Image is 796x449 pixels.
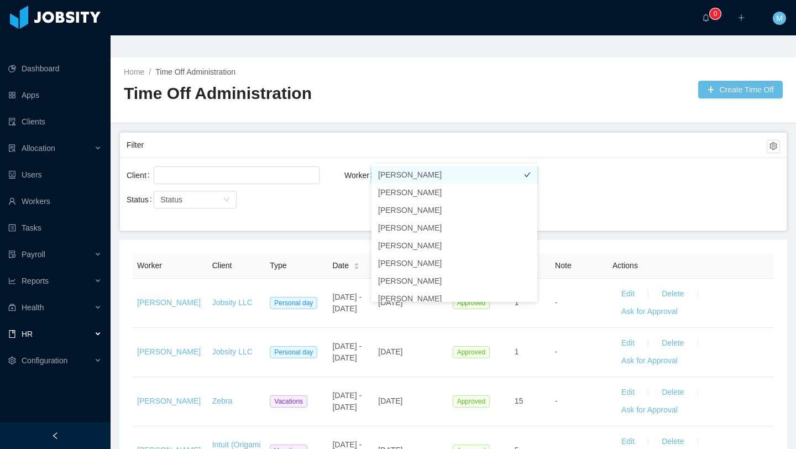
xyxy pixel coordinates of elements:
[371,166,537,184] li: [PERSON_NAME]
[378,396,402,405] span: [DATE]
[8,304,16,311] i: icon: medicine-box
[270,346,317,358] span: Personal day
[332,391,362,411] span: [DATE] - [DATE]
[8,190,102,212] a: icon: userWorkers
[612,401,687,419] button: Ask for Approval
[653,335,693,352] button: Delete
[8,111,102,133] a: icon: auditClients
[8,357,16,364] i: icon: setting
[22,330,33,338] span: HR
[332,260,349,272] span: Date
[453,346,490,358] span: Approved
[524,242,531,249] i: icon: check
[612,384,643,401] button: Edit
[524,295,531,302] i: icon: check
[212,396,233,405] a: Zebra
[8,217,102,239] a: icon: profileTasks
[137,298,201,307] a: [PERSON_NAME]
[212,298,253,307] a: Jobsity LLC
[371,219,537,237] li: [PERSON_NAME]
[223,196,230,204] i: icon: down
[332,293,362,313] span: [DATE] - [DATE]
[51,432,59,440] i: icon: left
[8,164,102,186] a: icon: robotUsers
[137,347,201,356] a: [PERSON_NAME]
[515,396,523,405] span: 15
[137,396,201,405] a: [PERSON_NAME]
[378,298,402,307] span: [DATE]
[767,140,780,153] button: icon: setting
[22,356,67,365] span: Configuration
[22,250,45,259] span: Payroll
[371,237,537,254] li: [PERSON_NAME]
[612,303,687,321] button: Ask for Approval
[371,184,537,201] li: [PERSON_NAME]
[270,261,286,270] span: Type
[8,277,16,285] i: icon: line-chart
[371,272,537,290] li: [PERSON_NAME]
[612,352,687,370] button: Ask for Approval
[524,278,531,284] i: icon: check
[524,189,531,196] i: icon: check
[378,347,402,356] span: [DATE]
[515,347,519,356] span: 1
[555,298,558,307] span: -
[212,261,232,270] span: Client
[127,135,767,155] div: Filter
[555,261,572,270] span: Note
[137,261,162,270] span: Worker
[270,297,317,309] span: Personal day
[698,81,783,98] button: icon: plusCreate Time Off
[22,303,44,312] span: Health
[354,261,360,264] i: icon: caret-up
[8,144,16,152] i: icon: solution
[653,384,693,401] button: Delete
[155,67,235,76] a: Time Off Administration
[371,290,537,307] li: [PERSON_NAME]
[453,395,490,408] span: Approved
[453,297,490,309] span: Approved
[124,82,453,105] h2: Time Off Administration
[524,260,531,267] i: icon: check
[653,285,693,303] button: Delete
[8,58,102,80] a: icon: pie-chartDashboard
[270,395,307,408] span: Vacations
[524,171,531,178] i: icon: check
[555,347,558,356] span: -
[332,342,362,362] span: [DATE] - [DATE]
[555,396,558,405] span: -
[157,169,163,182] input: Client
[776,12,783,25] span: M
[524,224,531,231] i: icon: check
[515,298,519,307] span: 1
[212,347,253,356] a: Jobsity LLC
[371,254,537,272] li: [PERSON_NAME]
[612,261,638,270] span: Actions
[8,84,102,106] a: icon: appstoreApps
[612,335,643,352] button: Edit
[524,207,531,213] i: icon: check
[612,285,643,303] button: Edit
[127,195,156,204] label: Status
[160,195,182,204] span: Status
[22,276,49,285] span: Reports
[149,67,151,76] span: /
[354,265,360,269] i: icon: caret-down
[8,250,16,258] i: icon: file-protect
[124,67,144,76] a: Home
[127,171,154,180] label: Client
[344,171,377,180] label: Worker
[371,201,537,219] li: [PERSON_NAME]
[22,144,55,153] span: Allocation
[353,261,360,269] div: Sort
[8,330,16,338] i: icon: book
